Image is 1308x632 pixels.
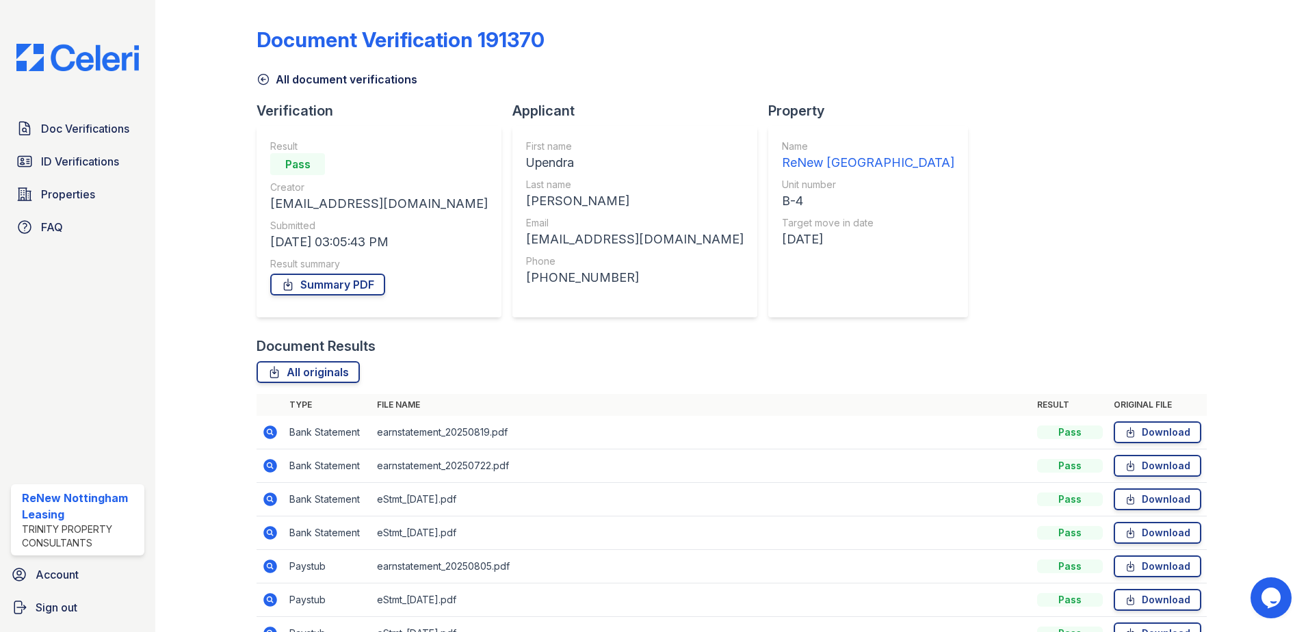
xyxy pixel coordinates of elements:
[5,44,150,71] img: CE_Logo_Blue-a8612792a0a2168367f1c8372b55b34899dd931a85d93a1a3d3e32e68fde9ad4.png
[270,181,488,194] div: Creator
[1114,589,1201,611] a: Download
[1114,555,1201,577] a: Download
[270,140,488,153] div: Result
[371,449,1032,483] td: earnstatement_20250722.pdf
[782,230,954,249] div: [DATE]
[36,599,77,616] span: Sign out
[1037,425,1103,439] div: Pass
[371,394,1032,416] th: File name
[782,178,954,192] div: Unit number
[284,416,371,449] td: Bank Statement
[257,27,545,52] div: Document Verification 191370
[371,516,1032,550] td: eStmt_[DATE].pdf
[526,254,744,268] div: Phone
[526,268,744,287] div: [PHONE_NUMBER]
[284,449,371,483] td: Bank Statement
[512,101,768,120] div: Applicant
[270,219,488,233] div: Submitted
[270,233,488,252] div: [DATE] 03:05:43 PM
[768,101,979,120] div: Property
[371,416,1032,449] td: earnstatement_20250819.pdf
[782,153,954,172] div: ReNew [GEOGRAPHIC_DATA]
[36,566,79,583] span: Account
[1037,492,1103,506] div: Pass
[526,178,744,192] div: Last name
[11,181,144,208] a: Properties
[782,140,954,172] a: Name ReNew [GEOGRAPHIC_DATA]
[5,594,150,621] a: Sign out
[257,71,417,88] a: All document verifications
[371,550,1032,583] td: earnstatement_20250805.pdf
[1108,394,1207,416] th: Original file
[526,216,744,230] div: Email
[1037,526,1103,540] div: Pass
[284,550,371,583] td: Paystub
[284,483,371,516] td: Bank Statement
[270,257,488,271] div: Result summary
[526,140,744,153] div: First name
[1114,455,1201,477] a: Download
[782,192,954,211] div: B-4
[22,523,139,550] div: Trinity Property Consultants
[270,153,325,175] div: Pass
[11,213,144,241] a: FAQ
[257,361,360,383] a: All originals
[1114,421,1201,443] a: Download
[270,274,385,295] a: Summary PDF
[284,394,371,416] th: Type
[257,101,512,120] div: Verification
[1251,577,1294,618] iframe: chat widget
[371,583,1032,617] td: eStmt_[DATE].pdf
[526,230,744,249] div: [EMAIL_ADDRESS][DOMAIN_NAME]
[41,219,63,235] span: FAQ
[1037,559,1103,573] div: Pass
[1037,459,1103,473] div: Pass
[41,153,119,170] span: ID Verifications
[371,483,1032,516] td: eStmt_[DATE].pdf
[1032,394,1108,416] th: Result
[782,140,954,153] div: Name
[270,194,488,213] div: [EMAIL_ADDRESS][DOMAIN_NAME]
[11,115,144,142] a: Doc Verifications
[41,120,129,137] span: Doc Verifications
[1114,488,1201,510] a: Download
[526,192,744,211] div: [PERSON_NAME]
[1037,593,1103,607] div: Pass
[41,186,95,202] span: Properties
[257,337,376,356] div: Document Results
[284,516,371,550] td: Bank Statement
[782,216,954,230] div: Target move in date
[11,148,144,175] a: ID Verifications
[526,153,744,172] div: Upendra
[22,490,139,523] div: ReNew Nottingham Leasing
[284,583,371,617] td: Paystub
[5,561,150,588] a: Account
[1114,522,1201,544] a: Download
